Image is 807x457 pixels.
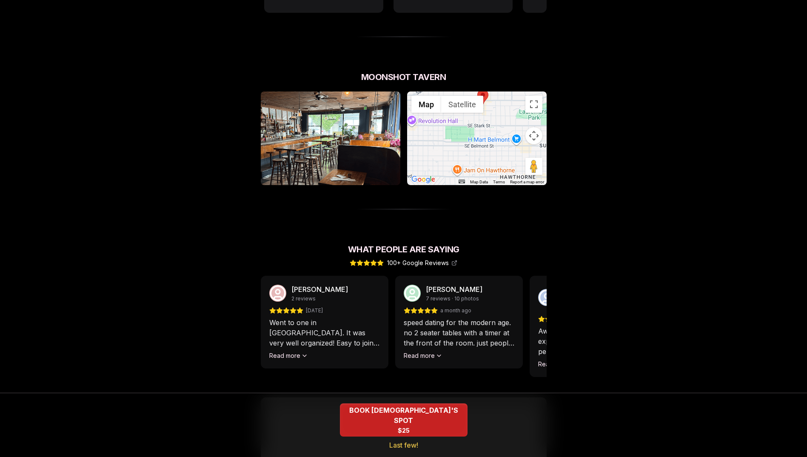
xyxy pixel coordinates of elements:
button: Show street map [411,96,441,113]
p: [PERSON_NAME] [426,284,482,294]
button: Toggle fullscreen view [525,96,542,113]
img: Moonshot Tavern [261,91,400,185]
h2: Moonshot Tavern [261,71,547,83]
span: 2 reviews [291,295,316,302]
button: Keyboard shortcuts [459,180,465,183]
button: BOOK QUEER WOMEN'S SPOT - Last few! [340,403,468,437]
h2: What People Are Saying [261,243,547,255]
span: 7 reviews · 10 photos [426,295,479,302]
a: Terms (opens in new tab) [493,180,505,184]
button: Map Data [470,179,488,185]
button: Read more [269,351,308,360]
button: Read more [404,351,442,360]
button: Show satellite imagery [441,96,483,113]
a: Open this area in Google Maps (opens a new window) [409,174,437,185]
span: [DATE] [306,307,323,314]
button: Drag Pegman onto the map to open Street View [525,158,542,175]
span: a month ago [440,307,471,314]
a: Report a map error [510,180,544,184]
span: $25 [398,426,410,435]
span: BOOK [DEMOGRAPHIC_DATA]'S SPOT [340,405,468,426]
p: Awesome speed dating experience! You get 10 minutes per speed date, some questions and a fun fact... [538,326,649,357]
button: Map camera controls [525,127,542,144]
img: Google [409,174,437,185]
button: Read more [538,360,577,368]
span: Last few! [389,440,418,450]
p: Went to one in [GEOGRAPHIC_DATA]. It was very well organized! Easy to join, no need to download a... [269,317,380,348]
p: speed dating for the modern age. no 2 seater tables with a timer at the front of the room. just p... [404,317,514,348]
span: 100+ Google Reviews [387,259,457,267]
p: [PERSON_NAME] [291,284,348,294]
a: 100+ Google Reviews [350,259,457,267]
